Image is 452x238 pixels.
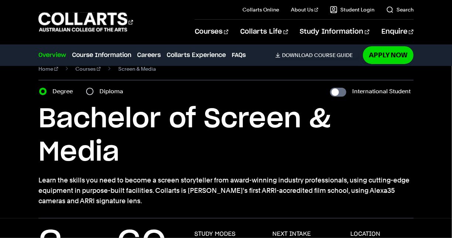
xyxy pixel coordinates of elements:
[38,175,414,206] p: Learn the skills you need to become a screen storyteller from award-winning industry professional...
[300,20,370,44] a: Study Information
[330,6,374,13] a: Student Login
[38,64,58,74] a: Home
[38,103,414,169] h1: Bachelor of Screen & Media
[76,64,101,74] a: Courses
[291,6,318,13] a: About Us
[167,51,226,60] a: Collarts Experience
[242,6,279,13] a: Collarts Online
[195,20,228,44] a: Courses
[381,20,414,44] a: Enquire
[99,86,128,97] label: Diploma
[352,86,411,97] label: International Student
[52,86,77,97] label: Degree
[240,20,288,44] a: Collarts Life
[72,51,131,60] a: Course Information
[194,230,235,238] h3: STUDY MODES
[282,52,313,58] span: Download
[232,51,246,60] a: FAQs
[118,64,156,74] span: Screen & Media
[137,51,161,60] a: Careers
[363,46,414,64] a: Apply Now
[38,11,133,33] div: Go to homepage
[386,6,414,13] a: Search
[350,230,380,238] h3: LOCATION
[38,51,66,60] a: Overview
[272,230,311,238] h3: NEXT INTAKE
[275,52,358,58] a: DownloadCourse Guide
